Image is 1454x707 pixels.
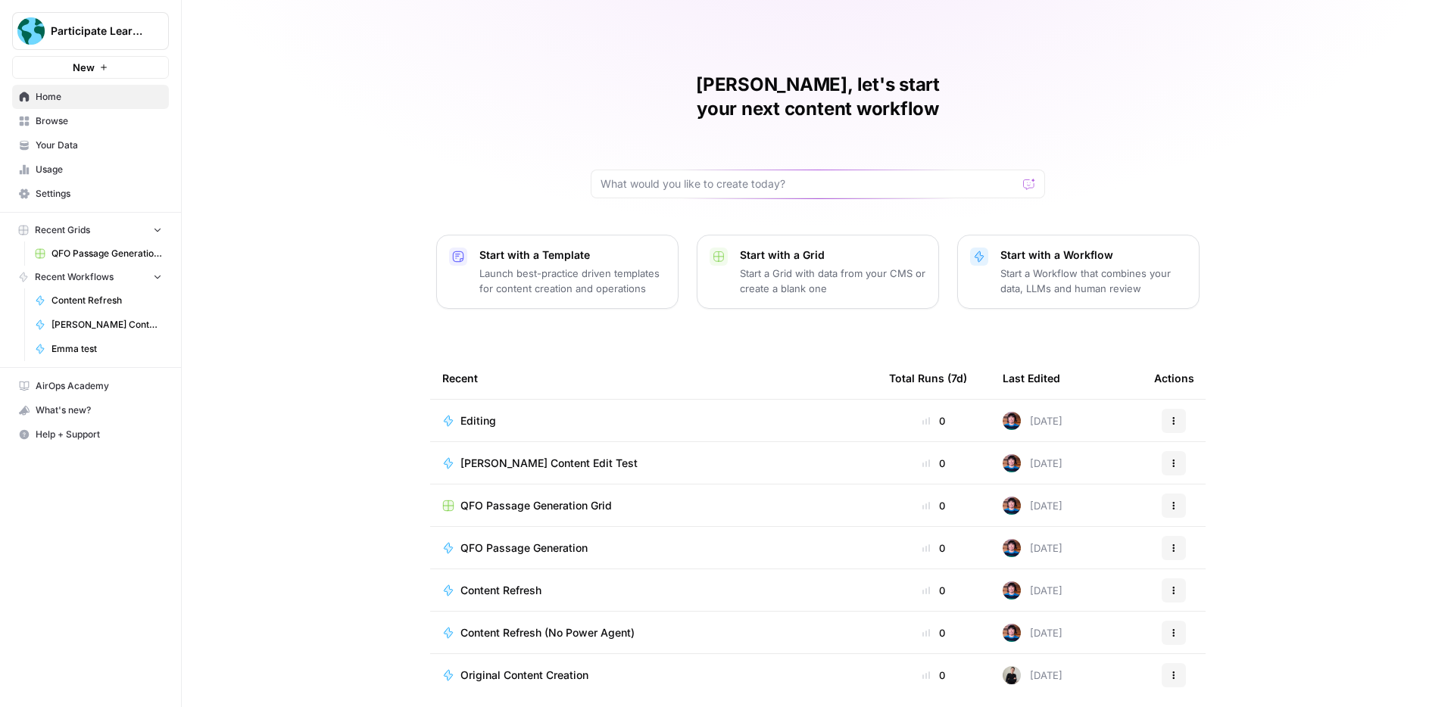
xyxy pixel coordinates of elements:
button: Start with a GridStart a Grid with data from your CMS or create a blank one [697,235,939,309]
button: Workspace: Participate Learning [12,12,169,50]
a: [PERSON_NAME] Content Edit Test [28,313,169,337]
span: [PERSON_NAME] Content Edit Test [460,456,638,471]
span: QFO Passage Generation [460,540,588,556]
p: Launch best-practice driven templates for content creation and operations [479,266,666,296]
span: Editing [460,413,496,428]
span: Content Refresh [51,294,162,307]
a: Editing [442,413,865,428]
span: AirOps Academy [36,379,162,393]
button: Start with a TemplateLaunch best-practice driven templates for content creation and operations [436,235,679,309]
div: 0 [889,456,978,471]
a: Emma test [28,337,169,361]
a: Home [12,85,169,109]
div: [DATE] [1003,624,1062,642]
div: [DATE] [1003,666,1062,684]
a: [PERSON_NAME] Content Edit Test [442,456,865,471]
p: Start with a Workflow [1000,248,1187,263]
span: QFO Passage Generation Grid [460,498,612,513]
span: QFO Passage Generation Grid [51,247,162,260]
img: d1s4gsy8a4mul096yvnrslvas6mb [1003,454,1021,472]
span: Home [36,90,162,104]
span: Browse [36,114,162,128]
div: Total Runs (7d) [889,357,967,399]
input: What would you like to create today? [601,176,1017,192]
div: [DATE] [1003,539,1062,557]
img: rzyuksnmva7rad5cmpd7k6b2ndco [1003,666,1021,684]
h1: [PERSON_NAME], let's start your next content workflow [591,73,1045,121]
button: Recent Workflows [12,266,169,288]
button: Recent Grids [12,219,169,241]
span: Usage [36,163,162,176]
img: d1s4gsy8a4mul096yvnrslvas6mb [1003,497,1021,515]
span: New [73,60,95,75]
span: Original Content Creation [460,668,588,683]
div: 0 [889,540,978,556]
div: [DATE] [1003,497,1062,515]
a: Content Refresh [442,583,865,598]
span: Recent Workflows [35,270,114,284]
div: 0 [889,583,978,598]
p: Start a Grid with data from your CMS or create a blank one [740,266,926,296]
div: 0 [889,625,978,640]
a: QFO Passage Generation Grid [442,498,865,513]
a: Original Content Creation [442,668,865,683]
a: Content Refresh [28,288,169,313]
div: 0 [889,413,978,428]
span: Settings [36,187,162,201]
div: Recent [442,357,865,399]
div: [DATE] [1003,581,1062,600]
div: 0 [889,668,978,683]
img: Participate Learning Logo [17,17,45,45]
div: 0 [889,498,978,513]
a: AirOps Academy [12,374,169,398]
a: QFO Passage Generation Grid [28,241,169,266]
div: [DATE] [1003,454,1062,472]
div: [DATE] [1003,412,1062,430]
span: Emma test [51,342,162,356]
img: d1s4gsy8a4mul096yvnrslvas6mb [1003,539,1021,557]
a: Usage [12,157,169,182]
p: Start with a Grid [740,248,926,263]
span: Help + Support [36,428,162,441]
button: Start with a WorkflowStart a Workflow that combines your data, LLMs and human review [957,235,1200,309]
a: Settings [12,182,169,206]
a: Browse [12,109,169,133]
span: Content Refresh (No Power Agent) [460,625,635,640]
button: New [12,56,169,79]
span: Content Refresh [460,583,541,598]
button: Help + Support [12,422,169,447]
button: What's new? [12,398,169,422]
img: d1s4gsy8a4mul096yvnrslvas6mb [1003,624,1021,642]
span: Recent Grids [35,223,90,237]
span: Your Data [36,139,162,152]
span: [PERSON_NAME] Content Edit Test [51,318,162,332]
div: Last Edited [1003,357,1060,399]
p: Start a Workflow that combines your data, LLMs and human review [1000,266,1187,296]
a: QFO Passage Generation [442,540,865,556]
div: What's new? [13,399,168,422]
img: d1s4gsy8a4mul096yvnrslvas6mb [1003,581,1021,600]
a: Your Data [12,133,169,157]
div: Actions [1154,357,1194,399]
p: Start with a Template [479,248,666,263]
span: Participate Learning [51,23,142,39]
img: d1s4gsy8a4mul096yvnrslvas6mb [1003,412,1021,430]
a: Content Refresh (No Power Agent) [442,625,865,640]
